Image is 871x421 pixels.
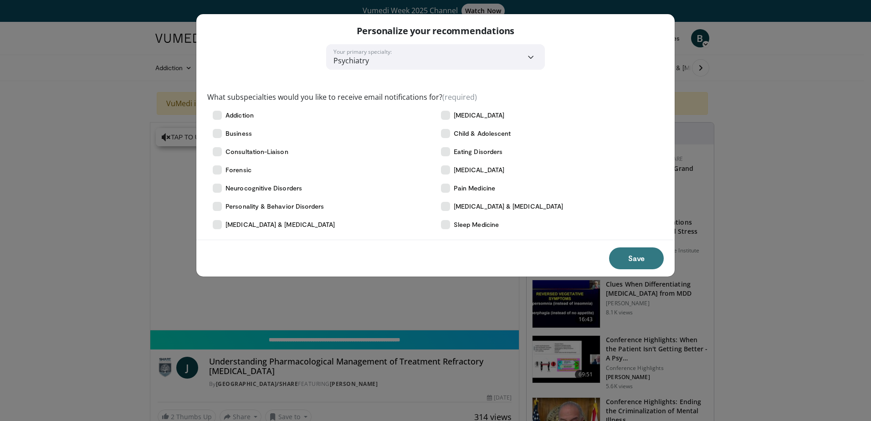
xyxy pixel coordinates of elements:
label: What subspecialties would you like to receive email notifications for? [207,92,477,103]
span: [MEDICAL_DATA] & [MEDICAL_DATA] [454,202,563,211]
span: Forensic [225,165,251,175]
span: (required) [442,92,477,102]
span: [MEDICAL_DATA] [454,165,504,175]
p: Personalize your recommendations [357,25,515,37]
span: Child & Adolescent [454,129,511,138]
span: Business [225,129,252,138]
span: Consultation-Liaison [225,147,288,156]
span: Personality & Behavior Disorders [225,202,324,211]
span: Sleep Medicine [454,220,499,229]
span: [MEDICAL_DATA] [454,111,504,120]
span: Pain Medicine [454,184,495,193]
button: Save [609,247,664,269]
span: Eating Disorders [454,147,502,156]
span: [MEDICAL_DATA] & [MEDICAL_DATA] [225,220,335,229]
span: Neurocognitive Disorders [225,184,302,193]
span: Addiction [225,111,254,120]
